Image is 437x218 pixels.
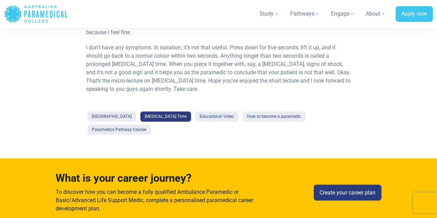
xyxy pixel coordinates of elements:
[362,4,390,23] a: About
[243,111,305,122] a: How to become a paramedic
[396,6,433,22] a: Apply now
[87,124,151,135] a: Paramedics Pathway Course
[286,4,324,23] a: Pathways
[195,111,238,122] a: Educational Video
[56,188,253,211] span: To discover how you can become a fully qualified Ambulance Paramedic or Basic/Advanced Life Suppo...
[140,111,191,122] a: [MEDICAL_DATA] Time
[314,184,381,200] a: Create your career plan
[86,44,351,93] p: I don’t have any symptoms. In isolation, it’s not that useful. Press down for five seconds, lift ...
[327,4,359,23] a: Engage
[4,3,68,25] a: Australian Paramedical College
[56,172,260,185] h4: What is your career journey?
[87,111,136,122] a: [GEOGRAPHIC_DATA]
[255,4,283,23] a: Study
